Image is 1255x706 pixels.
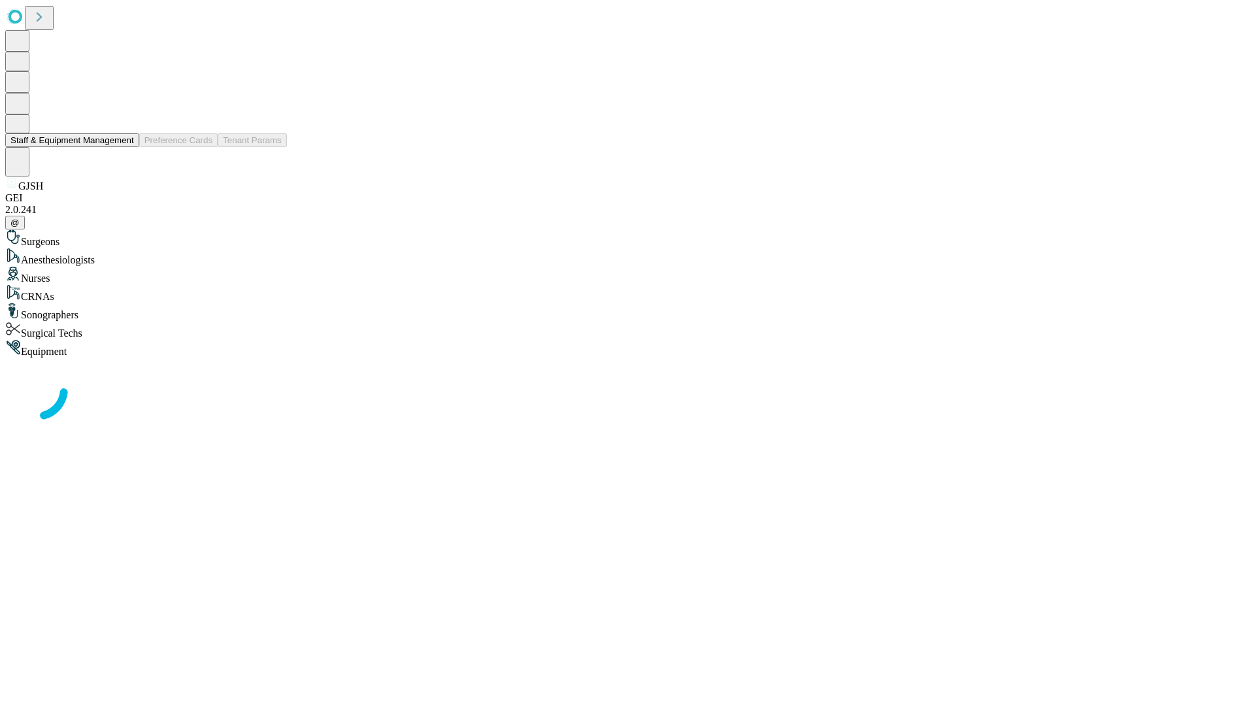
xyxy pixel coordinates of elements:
[5,204,1250,216] div: 2.0.241
[5,133,139,147] button: Staff & Equipment Management
[5,216,25,229] button: @
[5,266,1250,284] div: Nurses
[5,192,1250,204] div: GEI
[5,248,1250,266] div: Anesthesiologists
[5,339,1250,358] div: Equipment
[139,133,218,147] button: Preference Cards
[5,284,1250,303] div: CRNAs
[5,303,1250,321] div: Sonographers
[5,321,1250,339] div: Surgical Techs
[5,229,1250,248] div: Surgeons
[18,180,43,192] span: GJSH
[218,133,287,147] button: Tenant Params
[10,218,20,227] span: @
